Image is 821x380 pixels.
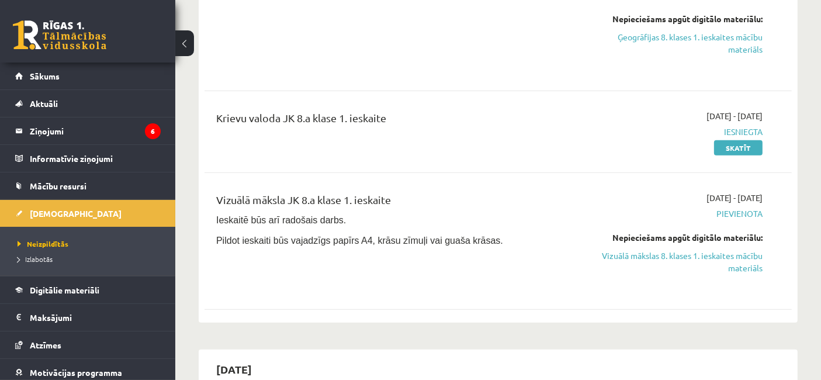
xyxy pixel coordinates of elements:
[30,181,86,191] span: Mācību resursi
[30,98,58,109] span: Aktuāli
[30,285,99,295] span: Digitālie materiāli
[30,71,60,81] span: Sākums
[15,118,161,144] a: Ziņojumi6
[15,63,161,89] a: Sākums
[15,304,161,331] a: Maksājumi
[30,208,122,219] span: [DEMOGRAPHIC_DATA]
[30,304,161,331] legend: Maksājumi
[30,145,161,172] legend: Informatīvie ziņojumi
[145,123,161,139] i: 6
[592,13,763,25] div: Nepieciešams apgūt digitālo materiālu:
[592,250,763,274] a: Vizuālā mākslas 8. klases 1. ieskaites mācību materiāls
[15,277,161,303] a: Digitālie materiāli
[216,236,503,246] span: Pildot ieskaiti būs vajadzīgs papīrs A4, krāsu zīmuļi vai guaša krāsas.
[18,239,68,248] span: Neizpildītās
[15,331,161,358] a: Atzīmes
[15,90,161,117] a: Aktuāli
[706,192,763,204] span: [DATE] - [DATE]
[30,118,161,144] legend: Ziņojumi
[18,254,53,264] span: Izlabotās
[216,110,574,132] div: Krievu valoda JK 8.a klase 1. ieskaite
[15,200,161,227] a: [DEMOGRAPHIC_DATA]
[18,239,164,249] a: Neizpildītās
[706,110,763,122] span: [DATE] - [DATE]
[592,232,763,244] div: Nepieciešams apgūt digitālo materiālu:
[30,367,122,378] span: Motivācijas programma
[216,192,574,213] div: Vizuālā māksla JK 8.a klase 1. ieskaite
[18,254,164,264] a: Izlabotās
[13,20,106,50] a: Rīgas 1. Tālmācības vidusskola
[15,145,161,172] a: Informatīvie ziņojumi
[592,126,763,138] span: Iesniegta
[216,215,346,225] span: Ieskaitē būs arī radošais darbs.
[15,172,161,199] a: Mācību resursi
[714,140,763,156] a: Skatīt
[592,208,763,220] span: Pievienota
[592,31,763,56] a: Ģeogrāfijas 8. klases 1. ieskaites mācību materiāls
[30,340,61,350] span: Atzīmes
